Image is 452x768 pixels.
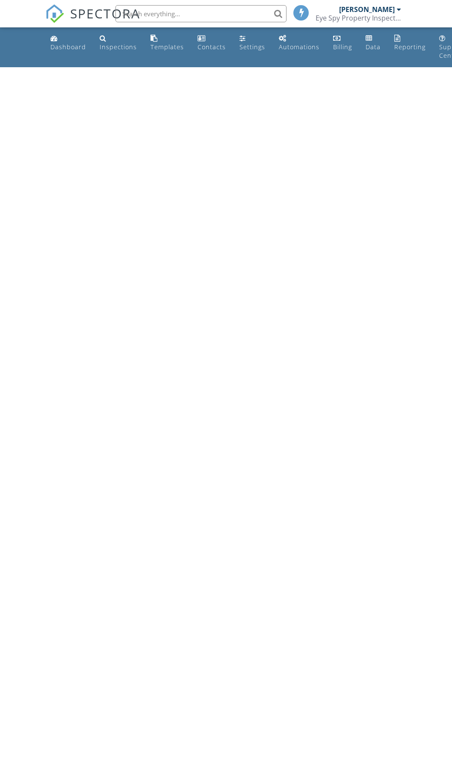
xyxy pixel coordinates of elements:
a: Billing [330,31,355,55]
a: Contacts [194,31,229,55]
a: Dashboard [47,31,89,55]
div: Data [366,43,381,51]
div: Eye Spy Property Inspections, Inc. [316,14,401,22]
a: Inspections [96,31,140,55]
span: SPECTORA [70,4,140,22]
input: Search everything... [115,5,287,22]
div: Dashboard [50,43,86,51]
div: Contacts [198,43,226,51]
div: [PERSON_NAME] [339,5,395,14]
a: Settings [236,31,269,55]
a: SPECTORA [45,12,140,30]
a: Data [362,31,384,55]
img: The Best Home Inspection Software - Spectora [45,4,64,23]
div: Billing [333,43,352,51]
div: Templates [151,43,184,51]
div: Automations [279,43,319,51]
div: Inspections [100,43,137,51]
div: Settings [239,43,265,51]
a: Templates [147,31,187,55]
a: Automations (Basic) [275,31,323,55]
div: Reporting [394,43,425,51]
a: Reporting [391,31,429,55]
